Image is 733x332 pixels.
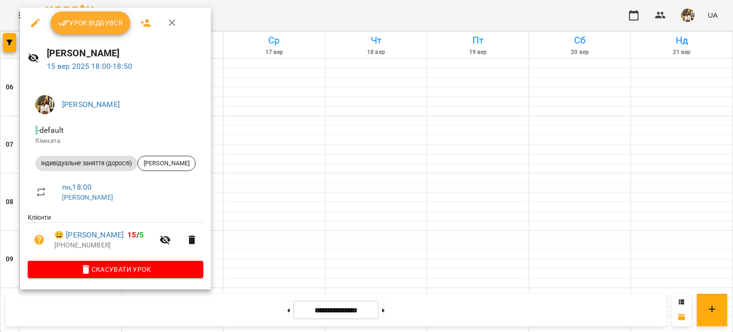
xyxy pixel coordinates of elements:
img: aea806cbca9c040a8c2344d296ea6535.jpg [35,95,54,114]
a: [PERSON_NAME] [62,193,113,201]
div: [PERSON_NAME] [137,156,196,171]
span: [PERSON_NAME] [138,159,195,168]
p: [PHONE_NUMBER] [54,241,154,250]
a: 😀 [PERSON_NAME] [54,229,124,241]
span: 5 [139,230,144,239]
button: Візит ще не сплачено. Додати оплату? [28,228,51,251]
a: пн , 18:00 [62,182,92,192]
b: / [127,230,144,239]
ul: Клієнти [28,213,203,260]
button: Скасувати Урок [28,261,203,278]
p: Кімната [35,136,196,146]
span: 15 [127,230,136,239]
span: Індивідуальне заняття (дорослі) [35,159,137,168]
a: 15 вер 2025 18:00-18:50 [47,62,132,71]
a: [PERSON_NAME] [62,100,120,109]
span: Урок відбувся [58,17,123,29]
span: - default [35,126,65,135]
span: Скасувати Урок [35,264,196,275]
h6: [PERSON_NAME] [47,46,203,61]
button: Урок відбувся [51,11,131,34]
